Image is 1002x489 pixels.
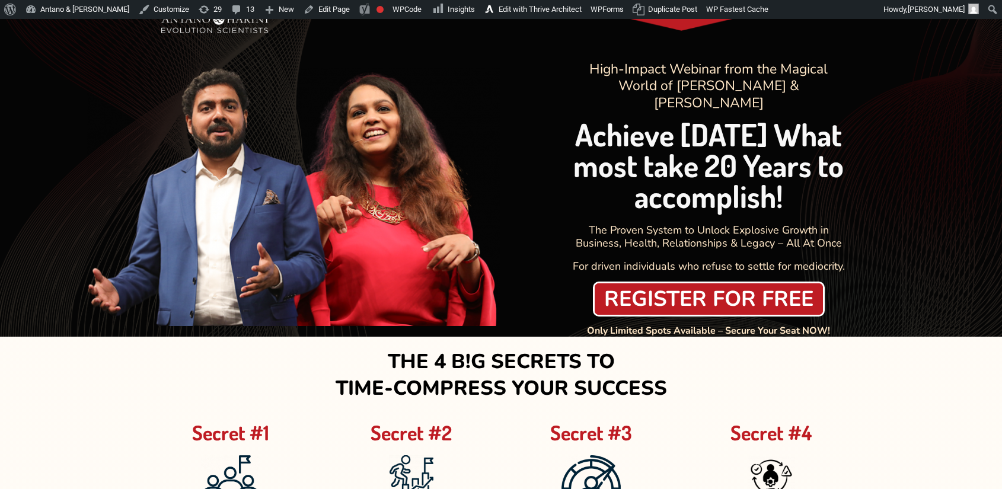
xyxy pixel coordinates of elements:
img: A&H Collage [87,68,500,326]
p: High-Impact Webinar from the Magical World of [PERSON_NAME] & [PERSON_NAME] [589,61,829,112]
a: REGISTER FOR FREE [593,282,825,317]
span: [PERSON_NAME] [908,5,965,14]
strong: THE 4 B!G SECRETS TO [388,348,615,375]
p: The Proven System to Unlock Explosive Growth in Business, Health, Relationships & Legacy – All At... [570,223,847,250]
strong: Secret #3 [550,420,632,445]
strong: Secret #1 [192,420,269,445]
strong: Achieve [DATE] What most take 20 Years to accomplish! [573,115,844,215]
strong: Secret #4 [730,420,812,445]
span: Insights [448,5,475,14]
span: REGISTER FOR FREE [604,285,813,314]
div: Focus keyphrase not set [376,6,384,13]
strong: Only Limited Spots Available – Secure Your Seat NOW! [587,324,830,337]
p: For driven individuals who refuse to settle for mediocrity. [573,261,845,271]
strong: TIME-COMPRESS YOUR SUCCESS [336,375,667,402]
span: Secret #2 [371,420,452,445]
img: AH_Ev-png-2 [145,7,288,42]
